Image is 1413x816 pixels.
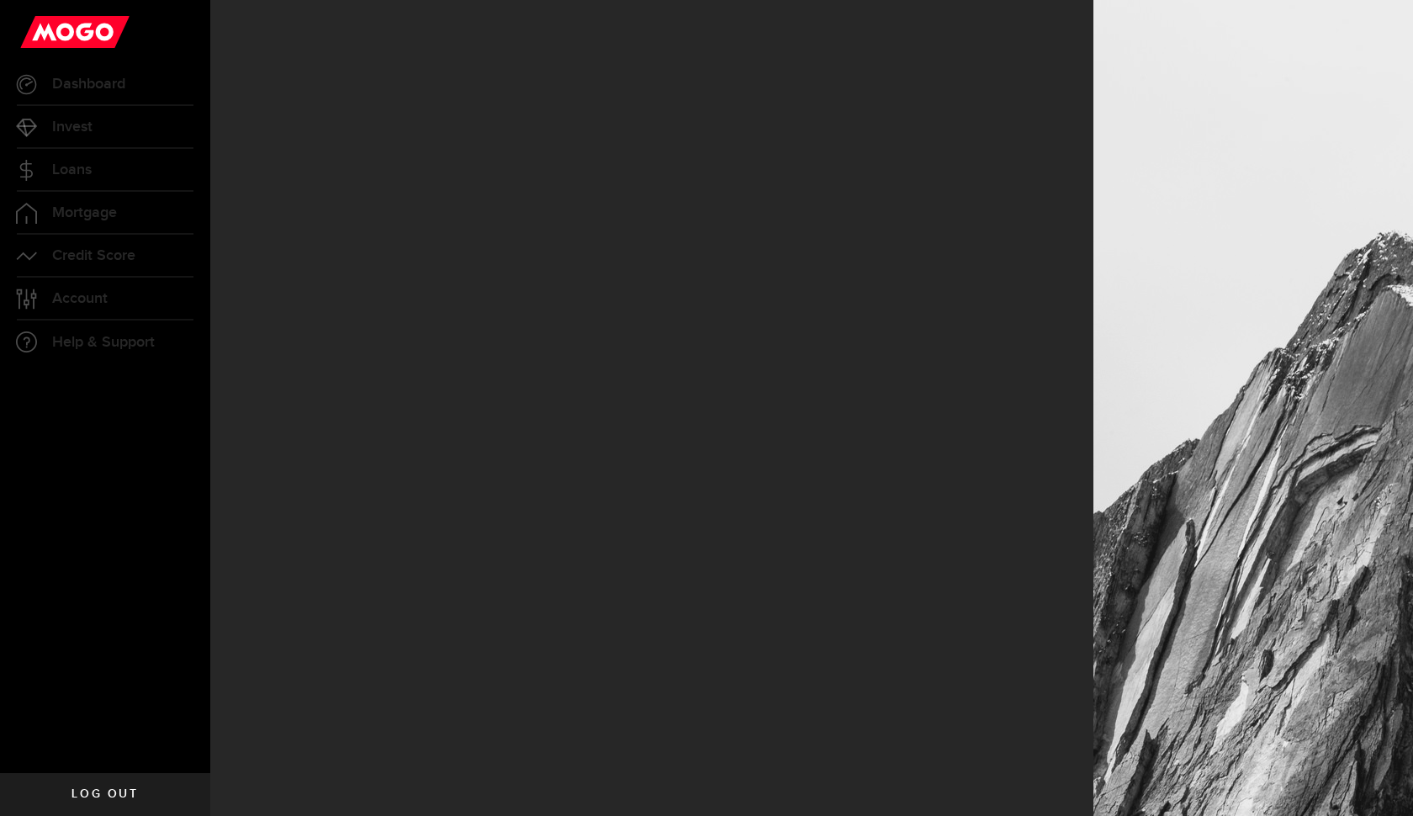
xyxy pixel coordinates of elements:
[52,205,117,220] span: Mortgage
[52,162,92,178] span: Loans
[52,77,125,92] span: Dashboard
[52,291,108,306] span: Account
[52,335,155,350] span: Help & Support
[52,119,93,135] span: Invest
[52,248,135,263] span: Credit Score
[71,788,138,800] span: Log out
